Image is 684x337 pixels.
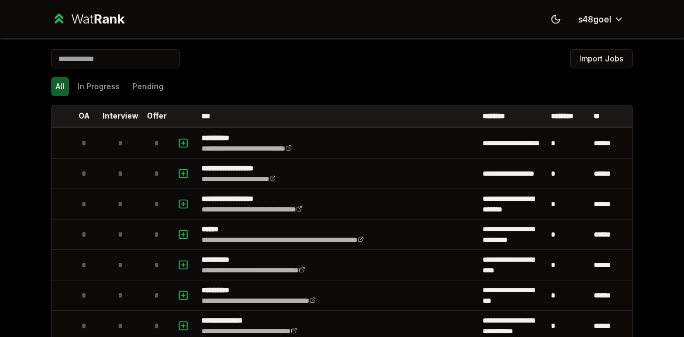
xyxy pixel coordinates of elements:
[570,10,633,29] button: s48goel
[79,111,90,121] p: OA
[570,49,633,68] button: Import Jobs
[51,77,69,96] button: All
[73,77,124,96] button: In Progress
[103,111,138,121] p: Interview
[578,13,611,26] span: s48goel
[71,11,125,28] div: Wat
[51,11,125,28] a: WatRank
[94,11,125,27] span: Rank
[128,77,168,96] button: Pending
[147,111,167,121] p: Offer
